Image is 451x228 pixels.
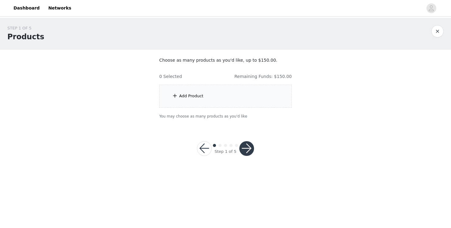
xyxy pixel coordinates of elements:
h1: Products [7,31,44,42]
a: Dashboard [10,1,43,15]
h4: Remaining Funds: $150.00 [234,73,292,80]
p: Choose as many products as you'd like, up to $150.00. [159,57,292,64]
p: You may choose as many products as you'd like [159,114,292,119]
div: Step 1 of 5 [214,149,236,155]
a: Networks [44,1,75,15]
div: STEP 1 OF 5 [7,25,44,31]
h4: 0 Selected [159,73,182,80]
div: avatar [428,3,434,13]
div: Add Product [179,93,203,99]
